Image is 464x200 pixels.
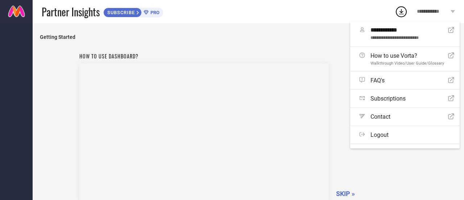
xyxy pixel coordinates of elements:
span: Contact [370,113,390,120]
span: Getting Started [40,34,457,40]
span: FAQ's [370,77,385,84]
span: How to use Vorta? [370,52,444,59]
a: Subscriptions [350,90,460,107]
span: Subscriptions [370,95,406,102]
div: Open download list [395,5,408,18]
h1: How to use dashboard? [79,52,329,60]
span: Partner Insights [42,4,100,19]
span: Logout [370,131,389,138]
span: Walkthrough Video/User Guide/Glossary [370,61,444,66]
a: How to use Vorta?Walkthrough Video/User Guide/Glossary [350,47,460,71]
a: Contact [350,108,460,126]
span: SUBSCRIBE [104,10,137,15]
a: FAQ's [350,72,460,89]
a: SUBSCRIBEPRO [103,6,163,17]
span: SKIP » [336,190,355,197]
span: PRO [149,10,159,15]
